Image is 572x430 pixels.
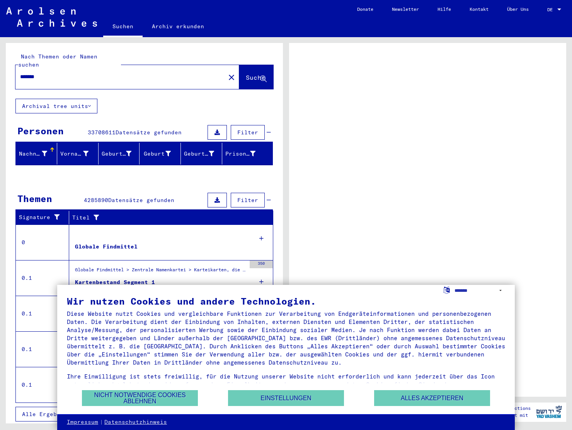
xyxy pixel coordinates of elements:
[16,331,69,367] td: 0.1
[184,150,214,158] div: Geburtsdatum
[16,143,57,164] mat-header-cell: Nachname
[443,286,451,293] label: Sprache auswählen
[17,124,64,138] div: Personen
[67,418,98,426] a: Impressum
[75,278,155,286] div: Kartenbestand Segment 1
[72,211,266,224] div: Titel
[143,150,171,158] div: Geburt‏
[108,197,174,204] span: Datensätze gefunden
[237,197,258,204] span: Filter
[181,143,222,164] mat-header-cell: Geburtsdatum
[16,296,69,331] td: 0.1
[18,53,97,68] mat-label: Nach Themen oder Namen suchen
[22,411,106,418] span: Alle Ergebnisse anzeigen
[72,214,258,222] div: Titel
[15,99,97,113] button: Archival tree units
[231,193,265,207] button: Filter
[237,129,258,136] span: Filter
[17,192,52,206] div: Themen
[84,197,108,204] span: 4285890
[184,147,224,160] div: Geburtsdatum
[19,150,47,158] div: Nachname
[102,147,141,160] div: Geburtsname
[455,285,505,296] select: Sprache auswählen
[19,213,63,221] div: Signature
[228,390,344,406] button: Einstellungen
[75,266,246,277] div: Globale Findmittel > Zentrale Namenkartei > Karteikarten, die im Rahmen der sequentiellen Massend...
[116,129,182,136] span: Datensätze gefunden
[16,224,69,260] td: 0
[19,147,57,160] div: Nachname
[67,296,505,306] div: Wir nutzen Cookies und andere Technologien.
[60,150,89,158] div: Vorname
[140,143,181,164] mat-header-cell: Geburt‏
[231,125,265,140] button: Filter
[227,73,236,82] mat-icon: close
[75,243,138,251] div: Globale Findmittel
[143,17,213,36] a: Archiv erkunden
[67,372,505,397] div: Ihre Einwilligung ist stets freiwillig, für die Nutzung unserer Website nicht erforderlich und ka...
[16,260,69,296] td: 0.1
[19,211,71,224] div: Signature
[143,147,180,160] div: Geburt‏
[57,143,99,164] mat-header-cell: Vorname
[16,367,69,403] td: 0.1
[99,143,140,164] mat-header-cell: Geburtsname
[224,69,239,85] button: Clear
[535,402,563,421] img: yv_logo.png
[547,7,556,12] span: DE
[246,74,265,81] span: Suche
[225,150,255,158] div: Prisoner #
[104,418,167,426] a: Datenschutzhinweis
[103,17,143,37] a: Suchen
[67,310,505,367] div: Diese Website nutzt Cookies und vergleichbare Funktionen zur Verarbeitung von Endgeräteinformatio...
[60,147,98,160] div: Vorname
[225,147,265,160] div: Prisoner #
[15,407,116,421] button: Alle Ergebnisse anzeigen
[102,150,132,158] div: Geburtsname
[239,65,273,89] button: Suche
[222,143,272,164] mat-header-cell: Prisoner #
[82,390,198,406] button: Nicht notwendige Cookies ablehnen
[6,7,97,27] img: Arolsen_neg.svg
[88,129,116,136] span: 33708611
[374,390,490,406] button: Alles akzeptieren
[250,260,273,268] div: 350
